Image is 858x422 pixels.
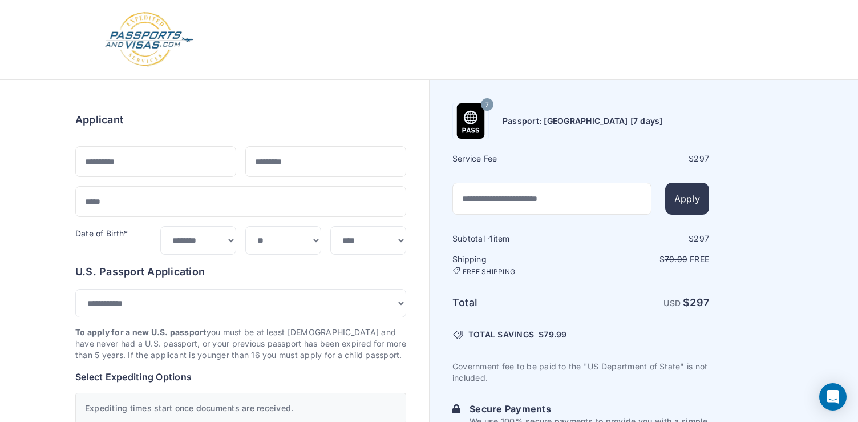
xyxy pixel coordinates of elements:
h6: Applicant [75,112,123,128]
span: $ [539,329,566,340]
h6: Subtotal · item [452,233,580,244]
h6: Passport: [GEOGRAPHIC_DATA] [7 days] [503,115,663,127]
h6: Secure Payments [470,402,709,416]
span: 1 [489,234,493,243]
div: $ [582,233,709,244]
span: 79.99 [544,329,566,339]
span: FREE SHIPPING [463,267,515,276]
h6: Total [452,295,580,311]
span: TOTAL SAVINGS [468,329,534,340]
span: 297 [690,296,709,308]
span: Free [690,254,709,264]
p: $ [582,254,709,265]
p: Government fee to be paid to the "US Department of State" is not included. [452,361,709,384]
strong: To apply for a new U.S. passport [75,327,207,337]
h6: Shipping [452,254,580,276]
img: Product Name [453,103,488,139]
label: Date of Birth* [75,228,128,238]
button: Apply [665,183,709,215]
img: Logo [104,11,195,68]
span: 297 [694,234,709,243]
p: you must be at least [DEMOGRAPHIC_DATA] and have never had a U.S. passport, or your previous pass... [75,327,406,361]
h6: Service Fee [452,153,580,164]
h6: U.S. Passport Application [75,264,406,280]
span: 79.99 [665,254,687,264]
div: Open Intercom Messenger [819,383,847,411]
span: USD [663,298,681,308]
h6: Select Expediting Options [75,370,406,384]
span: 297 [694,154,709,163]
span: 7 [485,98,489,112]
div: $ [582,153,709,164]
strong: $ [683,296,709,308]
